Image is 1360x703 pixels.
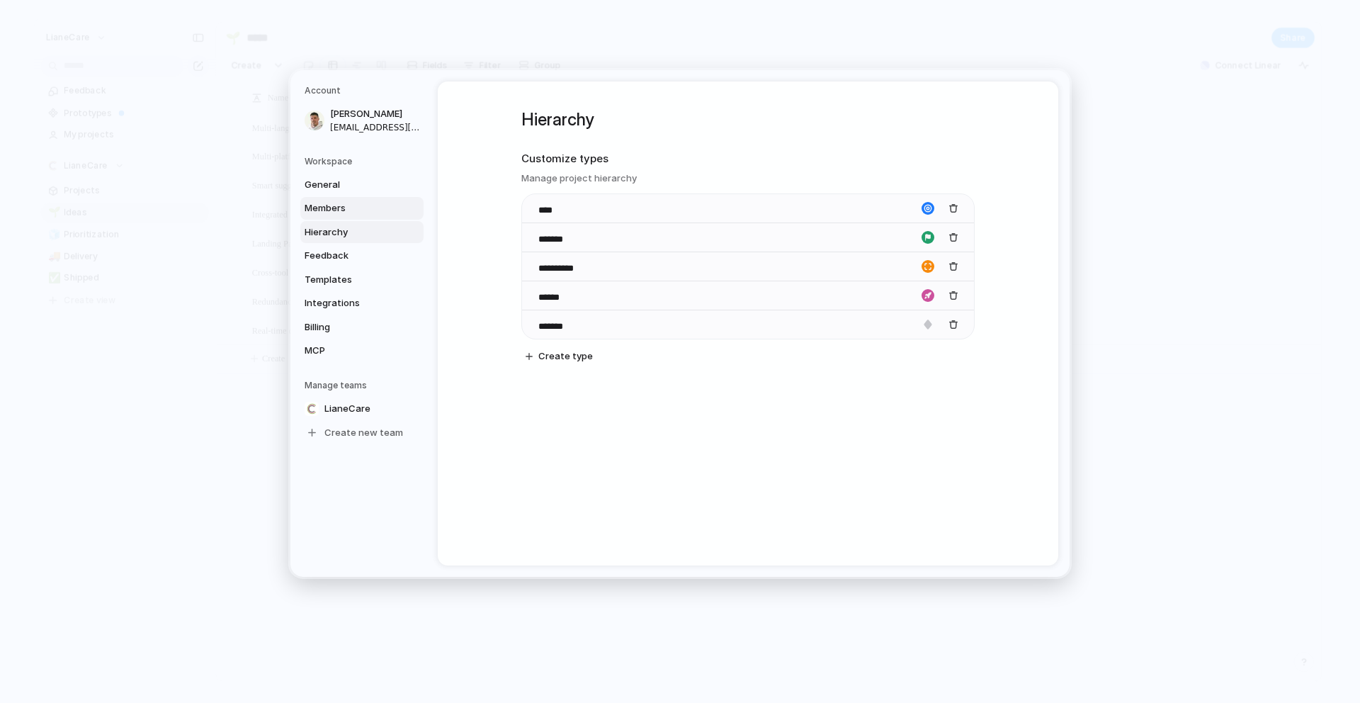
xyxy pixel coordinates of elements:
span: Integrations [305,296,395,310]
span: Hierarchy [305,225,395,239]
a: Members [300,197,424,220]
h3: Manage project hierarchy [521,171,975,185]
a: General [300,173,424,196]
span: General [305,177,395,191]
a: Templates [300,268,424,291]
span: MCP [305,344,395,358]
button: Create type [520,347,599,366]
span: Templates [305,272,395,286]
span: Create type [538,349,593,364]
span: [EMAIL_ADDRESS][DOMAIN_NAME] [330,120,421,133]
a: LianeCare [300,397,424,420]
h2: Customize types [521,151,975,167]
a: Feedback [300,244,424,267]
a: Integrations [300,292,424,315]
h5: Workspace [305,154,424,167]
span: [PERSON_NAME] [330,107,421,121]
h5: Account [305,84,424,97]
a: [PERSON_NAME][EMAIL_ADDRESS][DOMAIN_NAME] [300,103,424,138]
a: MCP [300,339,424,362]
span: Create new team [324,426,403,440]
a: Create new team [300,421,424,444]
span: Billing [305,320,395,334]
span: Members [305,201,395,215]
span: Feedback [305,249,395,263]
a: Hierarchy [300,220,424,243]
h5: Manage teams [305,378,424,391]
span: LianeCare [324,402,370,416]
h1: Hierarchy [521,107,975,133]
a: Billing [300,315,424,338]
